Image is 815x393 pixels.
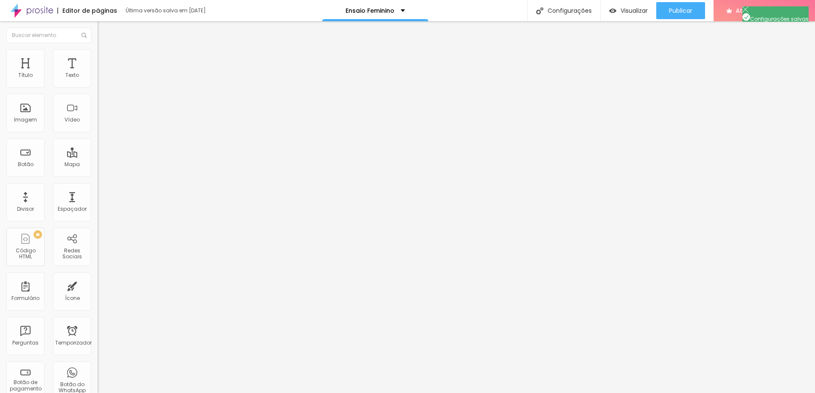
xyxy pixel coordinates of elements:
[10,379,42,392] font: Botão de pagamento
[62,247,82,260] font: Redes Sociais
[536,7,543,14] img: Ícone
[18,71,33,79] font: Título
[6,28,91,43] input: Buscar elemento
[346,6,394,15] font: Ensaio Feminino
[65,161,80,168] font: Mapa
[736,6,802,15] font: Atualização do Fazer
[65,116,80,123] font: Vídeo
[12,339,39,346] font: Perguntas
[14,116,37,123] font: Imagem
[548,6,592,15] font: Configurações
[669,6,692,15] font: Publicar
[742,13,750,21] img: Ícone
[58,205,87,212] font: Espaçador
[742,6,748,12] img: Ícone
[18,161,34,168] font: Botão
[621,6,648,15] font: Visualizar
[16,247,36,260] font: Código HTML
[609,7,616,14] img: view-1.svg
[65,71,79,79] font: Texto
[601,2,656,19] button: Visualizar
[17,205,34,212] font: Divisor
[656,2,705,19] button: Publicar
[750,15,809,23] font: Configurações salvas
[11,294,39,302] font: Formulário
[126,7,206,14] font: Última versão salva em [DATE]
[62,6,117,15] font: Editor de páginas
[65,294,80,302] font: Ícone
[81,33,87,38] img: Ícone
[55,339,92,346] font: Temporizador
[98,21,815,393] iframe: Editor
